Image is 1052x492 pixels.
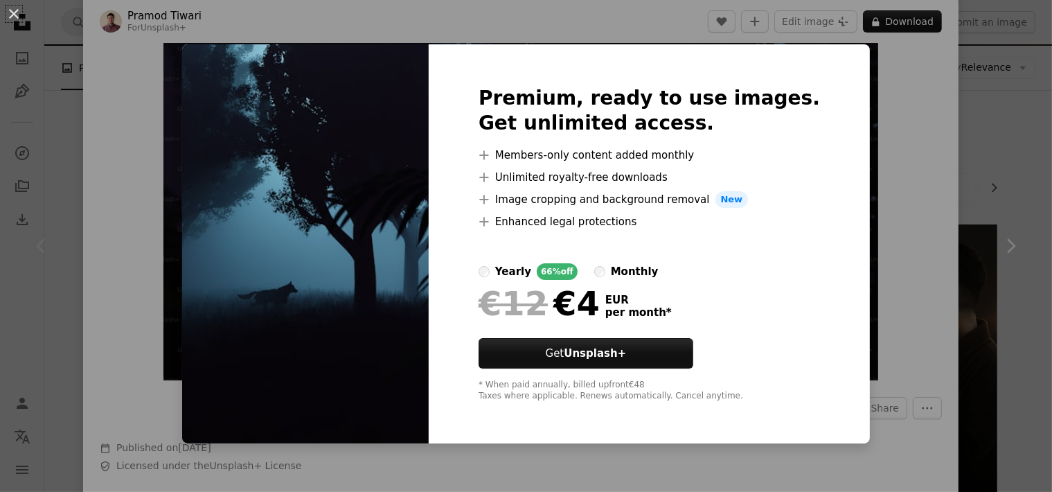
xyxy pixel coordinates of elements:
span: New [715,191,749,208]
span: per month * [605,306,672,319]
div: monthly [611,263,659,280]
input: monthly [594,266,605,277]
div: * When paid annually, billed upfront €48 Taxes where applicable. Renews automatically. Cancel any... [479,380,820,402]
div: €4 [479,285,600,322]
li: Members-only content added monthly [479,147,820,164]
li: Enhanced legal protections [479,213,820,230]
img: premium_photo-1686296721125-29896effc8b4 [182,44,429,443]
li: Image cropping and background removal [479,191,820,208]
span: EUR [605,294,672,306]
span: €12 [479,285,548,322]
input: yearly66%off [479,266,490,277]
li: Unlimited royalty-free downloads [479,169,820,186]
div: 66% off [537,263,578,280]
div: yearly [495,263,531,280]
strong: Unsplash+ [564,347,626,360]
h2: Premium, ready to use images. Get unlimited access. [479,86,820,136]
button: GetUnsplash+ [479,338,693,369]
